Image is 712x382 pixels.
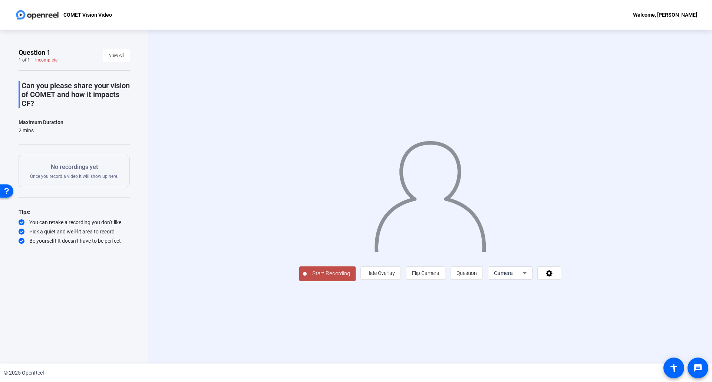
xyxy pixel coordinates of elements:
[451,266,483,280] button: Question
[19,48,50,57] span: Question 1
[307,269,356,278] span: Start Recording
[406,266,445,280] button: Flip Camera
[19,118,63,127] div: Maximum Duration
[63,10,112,19] p: COMET Vision Video
[19,57,30,63] div: 1 of 1
[669,363,678,372] mat-icon: accessibility
[19,127,63,134] div: 2 mins
[456,270,477,276] span: Question
[299,266,356,281] button: Start Recording
[19,208,130,217] div: Tips:
[19,219,130,226] div: You can retake a recording you don’t like
[4,369,44,377] div: © 2025 OpenReel
[412,270,439,276] span: Flip Camera
[494,270,513,276] span: Camera
[373,134,487,252] img: overlay
[35,57,57,63] div: Incomplete
[693,363,702,372] mat-icon: message
[15,7,60,22] img: OpenReel logo
[19,237,130,245] div: Be yourself! It doesn’t have to be perfect
[30,163,118,179] div: Once you record a video it will show up here.
[22,81,130,108] p: Can you please share your vision of COMET and how it impacts CF?
[366,270,395,276] span: Hide Overlay
[103,49,130,62] button: View All
[109,50,124,61] span: View All
[30,163,118,172] p: No recordings yet
[19,228,130,235] div: Pick a quiet and well-lit area to record
[360,266,401,280] button: Hide Overlay
[633,10,697,19] div: Welcome, [PERSON_NAME]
